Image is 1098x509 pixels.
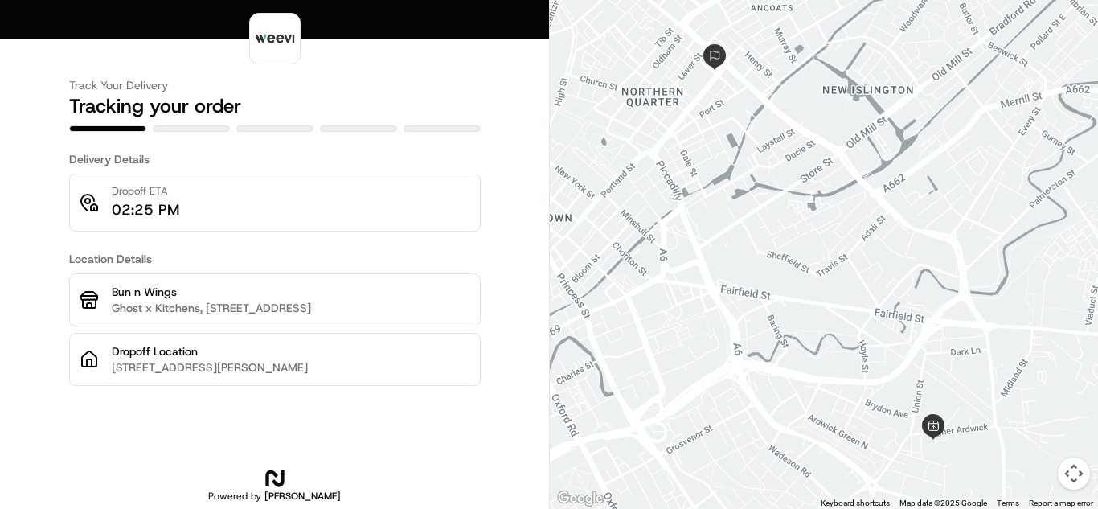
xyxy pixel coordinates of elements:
a: Report a map error [1029,499,1093,507]
span: [PERSON_NAME] [264,490,341,503]
p: 02:25 PM [112,199,179,221]
h3: Location Details [69,251,481,267]
button: Keyboard shortcuts [821,498,890,509]
p: Bun n Wings [112,284,470,300]
h2: Tracking your order [69,93,481,119]
p: Ghost x Kitchens, [STREET_ADDRESS] [112,300,470,316]
p: Dropoff ETA [112,184,179,199]
h2: Powered by [208,490,341,503]
img: Google [554,488,607,509]
a: Open this area in Google Maps (opens a new window) [554,488,607,509]
p: Dropoff Location [112,343,470,359]
button: Map camera controls [1058,458,1090,490]
h3: Delivery Details [69,151,481,167]
img: logo-public_tracking_screen-Weevi-1740472567694.png [253,17,297,60]
h3: Track Your Delivery [69,77,481,93]
a: Terms (opens in new tab) [997,499,1019,507]
span: Map data ©2025 Google [899,499,987,507]
p: [STREET_ADDRESS][PERSON_NAME] [112,359,470,376]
